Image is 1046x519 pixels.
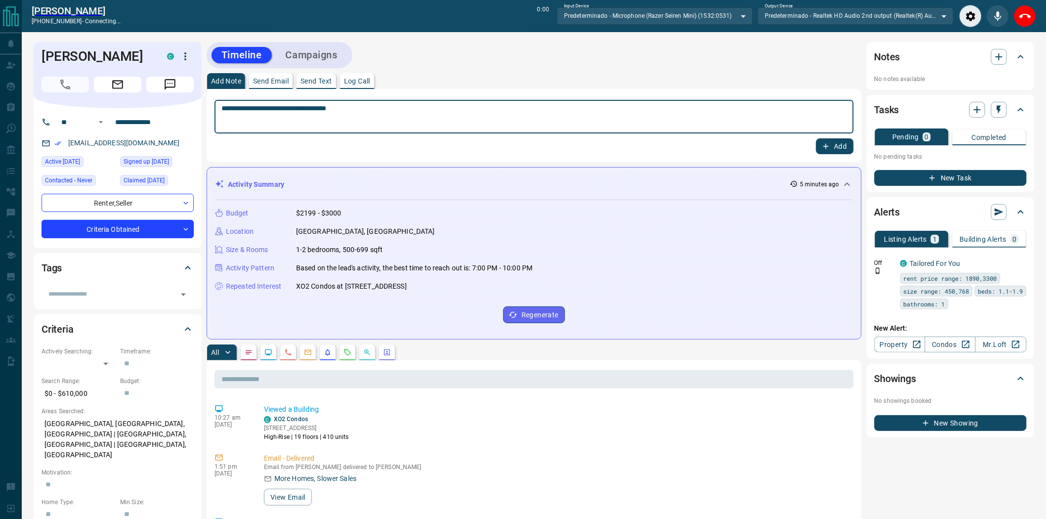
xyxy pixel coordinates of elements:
span: rent price range: 1890,3300 [904,273,997,283]
div: Predeterminado - Realtek HD Audio 2nd output (Realtek(R) Audio) [758,7,954,24]
h1: [PERSON_NAME] [42,48,152,64]
p: Viewed a Building [264,404,850,415]
p: [STREET_ADDRESS] [264,424,349,432]
svg: Agent Actions [383,348,391,356]
h2: Tasks [874,102,899,118]
p: 10:27 am [215,414,249,421]
div: Alerts [874,200,1027,224]
button: Open [176,288,190,302]
p: [PHONE_NUMBER] - [32,17,121,26]
h2: [PERSON_NAME] [32,5,121,17]
button: New Showing [874,415,1027,431]
h2: Alerts [874,204,900,220]
p: All [211,349,219,356]
p: No notes available [874,75,1027,84]
p: $0 - $610,000 [42,386,115,402]
p: Timeframe: [120,347,194,356]
p: Pending [892,133,919,140]
div: Criteria Obtained [42,220,194,238]
p: Email - Delivered [264,453,850,464]
a: Property [874,337,925,352]
span: Active [DATE] [45,157,80,167]
p: Budget [226,208,249,218]
p: [DATE] [215,421,249,428]
svg: Opportunities [363,348,371,356]
p: 0:00 [537,5,549,27]
span: connecting... [85,18,121,25]
p: Home Type: [42,498,115,507]
h2: Showings [874,371,916,387]
svg: Listing Alerts [324,348,332,356]
p: Completed [972,134,1007,141]
span: Email [94,77,141,92]
p: [DATE] [215,470,249,477]
p: Location [226,226,254,237]
p: [GEOGRAPHIC_DATA], [GEOGRAPHIC_DATA] [296,226,435,237]
p: High-Rise | 19 floors | 410 units [264,432,349,441]
p: Off [874,259,894,267]
a: Mr.Loft [975,337,1026,352]
span: Contacted - Never [45,175,92,185]
p: 1:51 pm [215,463,249,470]
svg: Notes [245,348,253,356]
p: Size & Rooms [226,245,268,255]
h2: Criteria [42,321,74,337]
div: condos.ca [167,53,174,60]
div: condos.ca [264,416,271,423]
div: Tue Apr 16 2019 [120,156,194,170]
svg: Calls [284,348,292,356]
p: No showings booked [874,396,1027,405]
p: Activity Pattern [226,263,274,273]
p: 0 [1013,236,1017,243]
p: Log Call [344,78,370,85]
label: Output Device [765,3,793,9]
p: Email from [PERSON_NAME] delivered to [PERSON_NAME] [264,464,850,471]
p: 0 [925,133,929,140]
h2: Tags [42,260,62,276]
div: Mute [987,5,1009,27]
div: Notes [874,45,1027,69]
svg: Push Notification Only [874,267,881,274]
p: Motivation: [42,468,194,477]
svg: Lead Browsing Activity [264,348,272,356]
span: Call [42,77,89,92]
span: Claimed [DATE] [124,175,165,185]
button: Timeline [212,47,272,63]
p: 1-2 bedrooms, 500-699 sqft [296,245,383,255]
p: Budget: [120,377,194,386]
svg: Emails [304,348,312,356]
div: Audio Settings [959,5,982,27]
p: Search Range: [42,377,115,386]
svg: Email Verified [54,140,61,147]
p: Building Alerts [960,236,1007,243]
div: End Call [1014,5,1036,27]
div: Tue Aug 12 2025 [42,156,115,170]
p: New Alert: [874,323,1027,334]
div: condos.ca [900,260,907,267]
h2: Notes [874,49,900,65]
p: $2199 - $3000 [296,208,342,218]
p: 5 minutes ago [800,180,839,189]
div: Showings [874,367,1027,390]
div: Tasks [874,98,1027,122]
p: Add Note [211,78,241,85]
div: Activity Summary5 minutes ago [215,175,853,194]
p: 1 [933,236,937,243]
span: beds: 1.1-1.9 [978,286,1023,296]
p: XO2 Condos at [STREET_ADDRESS] [296,281,407,292]
span: bathrooms: 1 [904,299,945,309]
div: Predeterminado - Microphone (Razer Seiren Mini) (1532:0531) [557,7,753,24]
p: [GEOGRAPHIC_DATA], [GEOGRAPHIC_DATA], [GEOGRAPHIC_DATA] | [GEOGRAPHIC_DATA], [GEOGRAPHIC_DATA] | ... [42,416,194,463]
a: Tailored For You [910,259,960,267]
div: Criteria [42,317,194,341]
p: Based on the lead's activity, the best time to reach out is: 7:00 PM - 10:00 PM [296,263,532,273]
button: Regenerate [503,306,565,323]
svg: Requests [344,348,351,356]
p: No pending tasks [874,149,1027,164]
a: [EMAIL_ADDRESS][DOMAIN_NAME] [68,139,180,147]
p: Send Text [301,78,332,85]
p: Min Size: [120,498,194,507]
span: Signed up [DATE] [124,157,169,167]
a: Condos [925,337,976,352]
p: Activity Summary [228,179,284,190]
